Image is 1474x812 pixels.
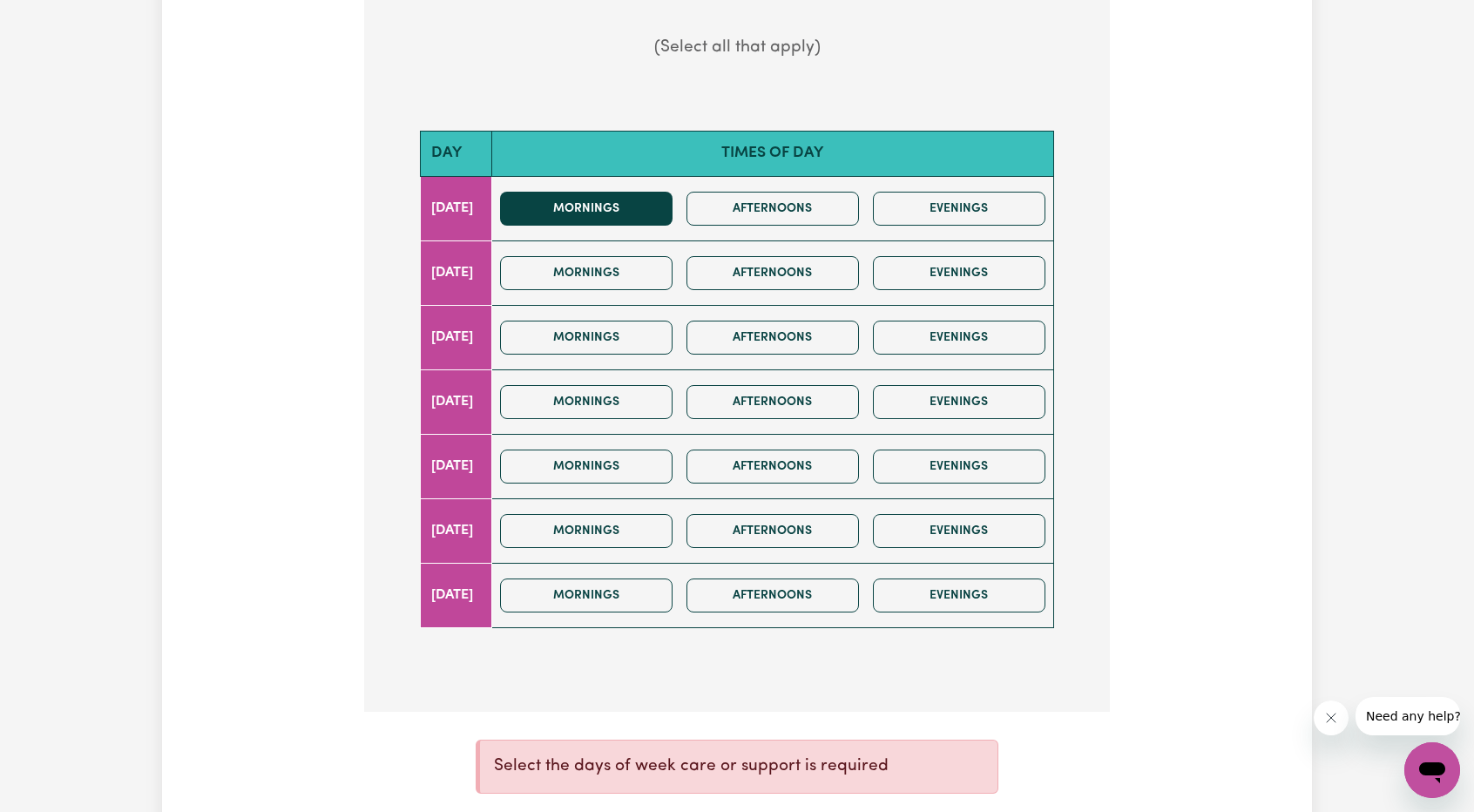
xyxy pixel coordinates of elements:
button: Mornings [500,321,673,355]
td: [DATE] [421,563,492,627]
button: Afternoons [686,579,859,612]
button: Afternoons [686,192,859,226]
button: Afternoons [686,321,859,355]
button: Mornings [500,385,673,419]
button: Evenings [873,450,1045,484]
button: Mornings [500,450,673,484]
iframe: Button to launch messaging window [1404,742,1460,798]
td: [DATE] [421,369,492,434]
td: [DATE] [421,176,492,240]
button: Evenings [873,192,1045,226]
iframe: Message from company [1356,697,1460,735]
th: Times of day [491,132,1053,176]
button: Afternoons [686,514,859,548]
p: Select the days of week care or support is required [494,754,984,780]
span: Need any help? [10,12,105,26]
td: [DATE] [421,434,492,498]
button: Evenings [873,579,1045,612]
button: Evenings [873,385,1045,419]
td: [DATE] [421,305,492,369]
td: [DATE] [421,498,492,563]
button: Afternoons [686,450,859,484]
button: Mornings [500,256,673,290]
th: Day [421,132,492,176]
p: (Select all that apply) [392,36,1082,61]
td: [DATE] [421,240,492,305]
button: Evenings [873,256,1045,290]
button: Afternoons [686,256,859,290]
iframe: Close message [1314,700,1349,735]
button: Evenings [873,321,1045,355]
button: Mornings [500,579,673,612]
button: Afternoons [686,385,859,419]
button: Mornings [500,514,673,548]
button: Mornings [500,192,673,226]
button: Evenings [873,514,1045,548]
